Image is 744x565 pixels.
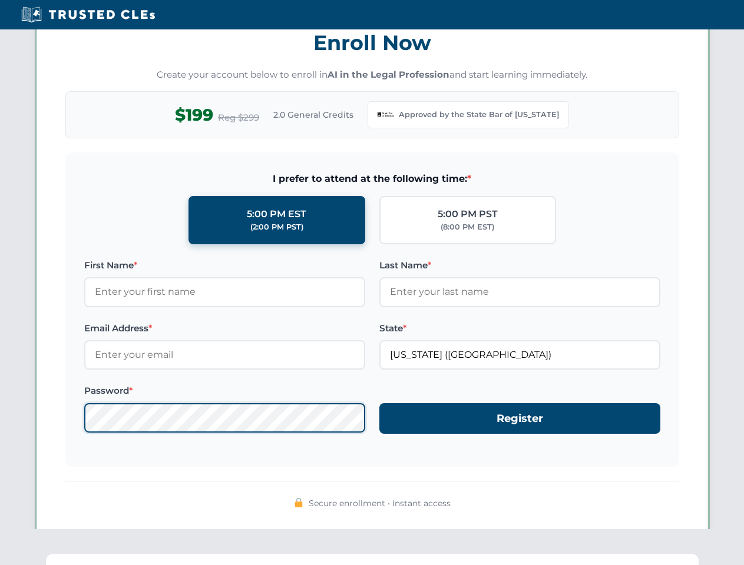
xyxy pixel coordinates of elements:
input: Enter your last name [379,277,660,307]
strong: AI in the Legal Profession [328,69,449,80]
label: State [379,321,660,335]
span: Reg $299 [218,111,259,125]
span: 2.0 General Credits [273,108,353,121]
span: I prefer to attend at the following time: [84,171,660,187]
input: Enter your first name [84,277,365,307]
button: Register [379,403,660,434]
span: Approved by the State Bar of [US_STATE] [399,109,559,121]
img: Georgia Bar [378,107,394,123]
div: (2:00 PM PST) [250,221,303,233]
div: 5:00 PM PST [438,207,498,222]
div: (8:00 PM EST) [441,221,494,233]
div: 5:00 PM EST [247,207,306,222]
input: Georgia (GA) [379,340,660,370]
label: Email Address [84,321,365,335]
span: $199 [175,102,213,128]
img: Trusted CLEs [18,6,158,24]
span: Secure enrollment • Instant access [309,497,451,510]
label: Last Name [379,258,660,272]
label: First Name [84,258,365,272]
p: Create your account below to enroll in and start learning immediately. [65,68,679,82]
img: 🔒 [294,498,303,507]
input: Enter your email [84,340,365,370]
label: Password [84,384,365,398]
h3: Enroll Now [65,24,679,61]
